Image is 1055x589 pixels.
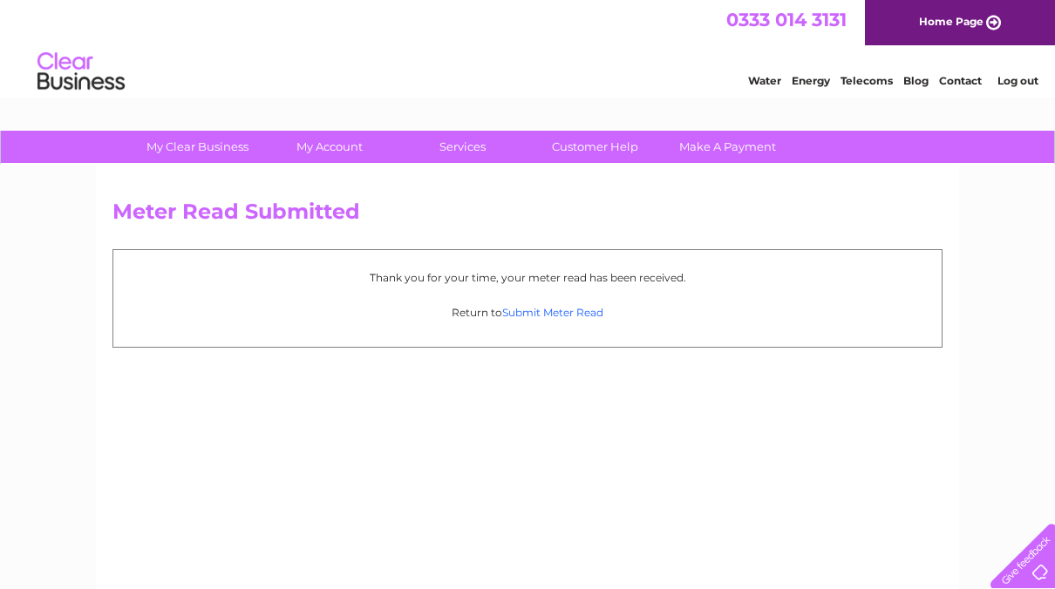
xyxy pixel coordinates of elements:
[997,74,1038,87] a: Log out
[656,131,800,163] a: Make A Payment
[258,131,402,163] a: My Account
[903,74,929,87] a: Blog
[726,9,847,30] a: 0333 014 3131
[939,74,982,87] a: Contact
[502,306,603,319] a: Submit Meter Read
[126,131,269,163] a: My Clear Business
[792,74,830,87] a: Energy
[523,131,667,163] a: Customer Help
[122,304,933,321] p: Return to
[391,131,534,163] a: Services
[112,200,943,233] h2: Meter Read Submitted
[37,45,126,98] img: logo.png
[122,269,933,286] p: Thank you for your time, your meter read has been received.
[117,10,941,85] div: Clear Business is a trading name of Verastar Limited (registered in [GEOGRAPHIC_DATA] No. 3667643...
[748,74,781,87] a: Water
[841,74,893,87] a: Telecoms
